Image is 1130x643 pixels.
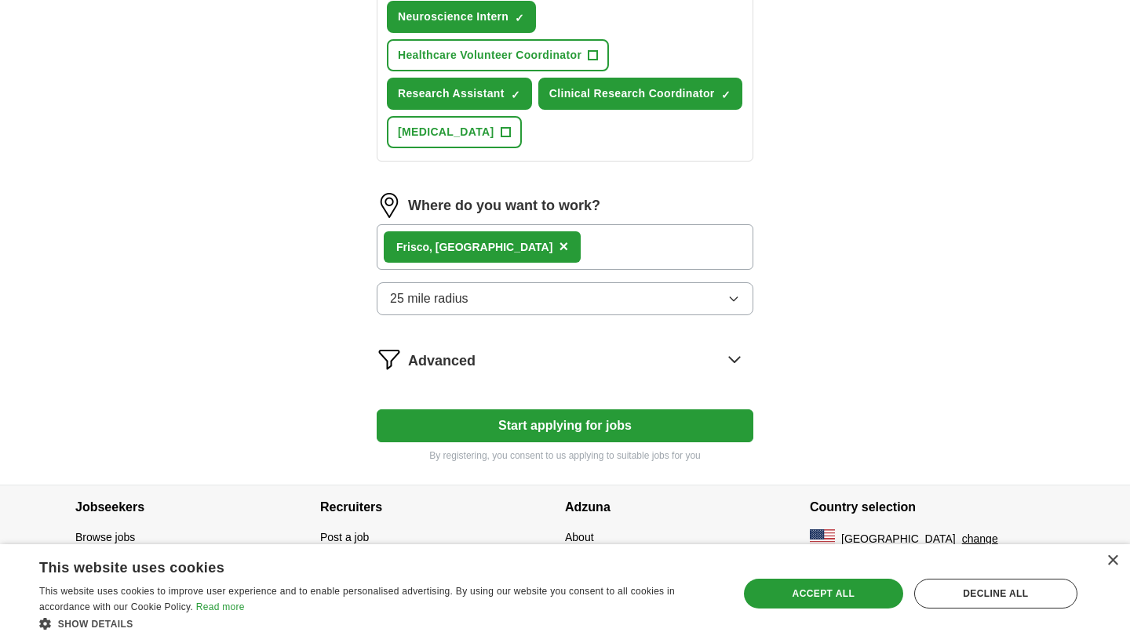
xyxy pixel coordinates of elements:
[387,78,532,110] button: Research Assistant✓
[914,579,1077,608] div: Decline all
[396,239,552,256] div: , [GEOGRAPHIC_DATA]
[196,601,245,612] a: Read more, opens a new window
[515,12,524,24] span: ✓
[565,531,594,543] a: About
[398,9,508,25] span: Neuroscience Intern
[810,485,1055,529] h4: Country selection
[841,531,956,547] span: [GEOGRAPHIC_DATA]
[398,85,505,102] span: Research Assistant
[39,616,718,631] div: Show details
[39,586,675,612] span: This website uses cookies to improve user experience and to enable personalised advertising. By u...
[396,241,429,253] strong: Frisco
[58,619,133,630] span: Show details
[511,89,520,101] span: ✓
[377,409,753,442] button: Start applying for jobs
[962,531,998,547] button: change
[390,289,468,308] span: 25 mile radius
[387,1,536,33] button: Neuroscience Intern✓
[377,282,753,315] button: 25 mile radius
[387,116,522,148] button: [MEDICAL_DATA]
[408,351,476,372] span: Advanced
[320,531,369,543] a: Post a job
[810,529,835,548] img: US flag
[398,124,494,140] span: [MEDICAL_DATA]
[559,238,568,255] span: ×
[398,47,581,64] span: Healthcare Volunteer Coordinator
[538,78,742,110] button: Clinical Research Coordinator✓
[408,195,600,216] label: Where do you want to work?
[75,531,135,543] a: Browse jobs
[387,39,609,71] button: Healthcare Volunteer Coordinator
[377,193,402,218] img: location.png
[721,89,731,101] span: ✓
[39,554,679,577] div: This website uses cookies
[377,347,402,372] img: filter
[377,449,753,463] p: By registering, you consent to us applying to suitable jobs for you
[1106,555,1118,567] div: Close
[549,85,715,102] span: Clinical Research Coordinator
[559,235,568,259] button: ×
[744,579,903,608] div: Accept all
